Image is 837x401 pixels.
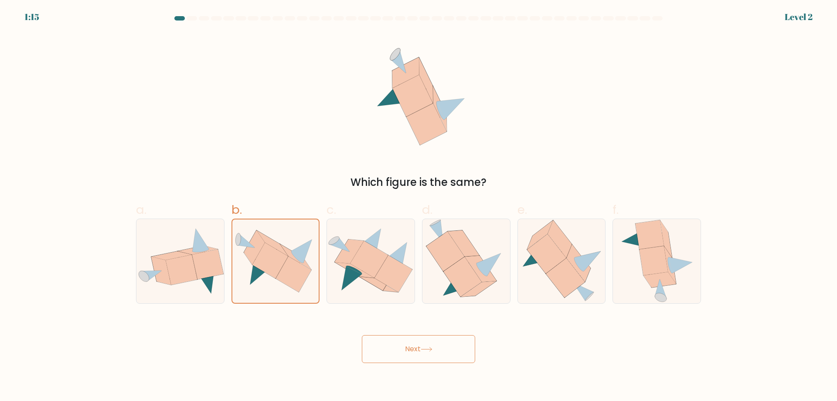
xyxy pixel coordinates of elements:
div: Which figure is the same? [141,175,696,190]
div: Level 2 [785,10,813,24]
button: Next [362,335,475,363]
span: d. [422,201,432,218]
span: c. [327,201,336,218]
span: b. [231,201,242,218]
span: f. [612,201,619,218]
div: 1:15 [24,10,39,24]
span: a. [136,201,146,218]
span: e. [517,201,527,218]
